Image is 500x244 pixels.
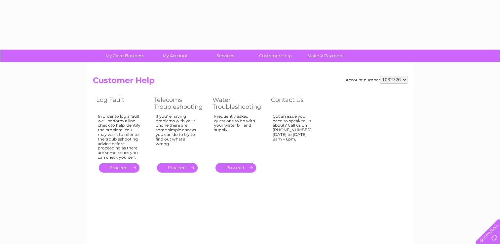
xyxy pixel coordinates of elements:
a: . [215,163,256,173]
a: Customer Help [248,50,303,62]
div: Frequently asked questions to do with your water bill and supply. [214,114,258,157]
a: Services [198,50,252,62]
h2: Customer Help [93,76,407,88]
a: My Clear Business [97,50,152,62]
div: In order to log a fault we'll perform a line check to help identify the problem. You may want to ... [98,114,141,160]
a: . [157,163,198,173]
div: If you're having problems with your phone there are some simple checks you can do to try to find ... [156,114,199,157]
a: My Account [148,50,202,62]
th: Water Troubleshooting [209,95,268,112]
th: Telecoms Troubleshooting [151,95,209,112]
th: Log Fault [93,95,151,112]
a: Make A Payment [298,50,353,62]
div: Account number [346,76,407,84]
div: Got an issue you need to speak to us about? Call us on [PHONE_NUMBER] [DATE] to [DATE] 8am – 6pm. [273,114,316,157]
a: . [99,163,139,173]
th: Contact Us [268,95,326,112]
